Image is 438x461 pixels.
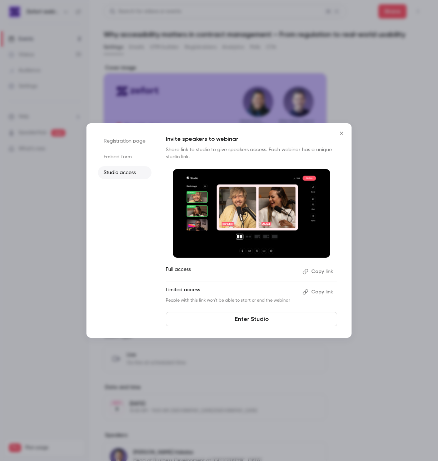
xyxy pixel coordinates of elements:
button: Copy link [300,266,337,277]
li: Embed form [98,150,151,163]
img: Invite speakers to webinar [173,169,330,258]
button: Close [334,126,349,140]
p: Full access [166,266,297,277]
p: Share link to studio to give speakers access. Each webinar has a unique studio link. [166,146,337,160]
li: Studio access [98,166,151,179]
p: Limited access [166,286,297,298]
p: Invite speakers to webinar [166,135,337,143]
button: Copy link [300,286,337,298]
li: Registration page [98,135,151,148]
a: Enter Studio [166,312,337,326]
p: People with this link won't be able to start or end the webinar [166,298,297,303]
